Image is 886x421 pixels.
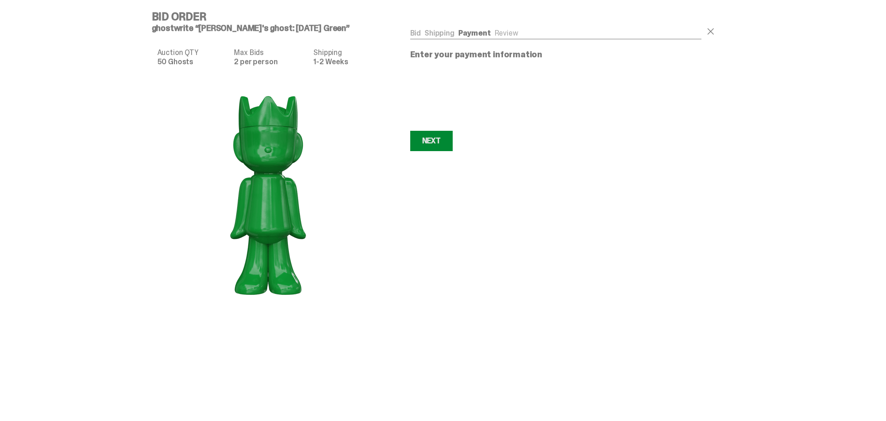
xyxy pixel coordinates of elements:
iframe: Secure payment input frame [408,64,704,125]
dd: 2 per person [234,58,308,66]
dd: 1-2 Weeks [313,58,378,66]
dt: Shipping [313,49,378,56]
dt: Max Bids [234,49,308,56]
p: Enter your payment information [410,50,702,59]
h5: ghostwrite “[PERSON_NAME]'s ghost: [DATE] Green” [152,24,392,32]
a: Payment [458,28,491,38]
dd: 50 Ghosts [157,58,229,66]
button: Next [410,131,453,151]
div: Next [422,137,441,145]
dt: Auction QTY [157,49,229,56]
a: Shipping [425,28,455,38]
h4: Bid Order [152,11,392,22]
img: product image [176,79,360,310]
a: Bid [410,28,421,38]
